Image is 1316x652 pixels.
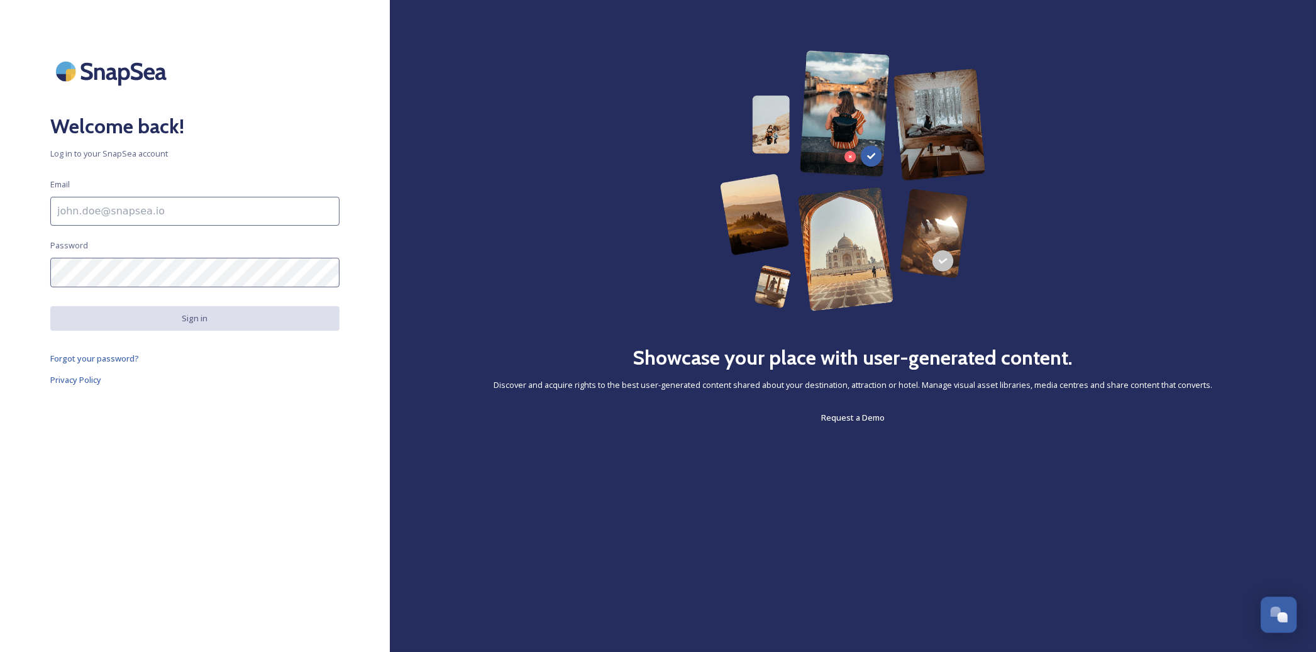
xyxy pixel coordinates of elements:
[50,372,340,387] a: Privacy Policy
[50,240,88,251] span: Password
[50,50,176,92] img: SnapSea Logo
[720,50,986,311] img: 63b42ca75bacad526042e722_Group%20154-p-800.png
[50,148,340,160] span: Log in to your SnapSea account
[821,410,885,425] a: Request a Demo
[50,374,101,385] span: Privacy Policy
[50,351,340,366] a: Forgot your password?
[50,111,340,141] h2: Welcome back!
[50,306,340,331] button: Sign in
[50,353,139,364] span: Forgot your password?
[1261,597,1297,633] button: Open Chat
[633,343,1073,373] h2: Showcase your place with user-generated content.
[494,379,1212,391] span: Discover and acquire rights to the best user-generated content shared about your destination, att...
[50,197,340,226] input: john.doe@snapsea.io
[821,412,885,423] span: Request a Demo
[50,179,70,191] span: Email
